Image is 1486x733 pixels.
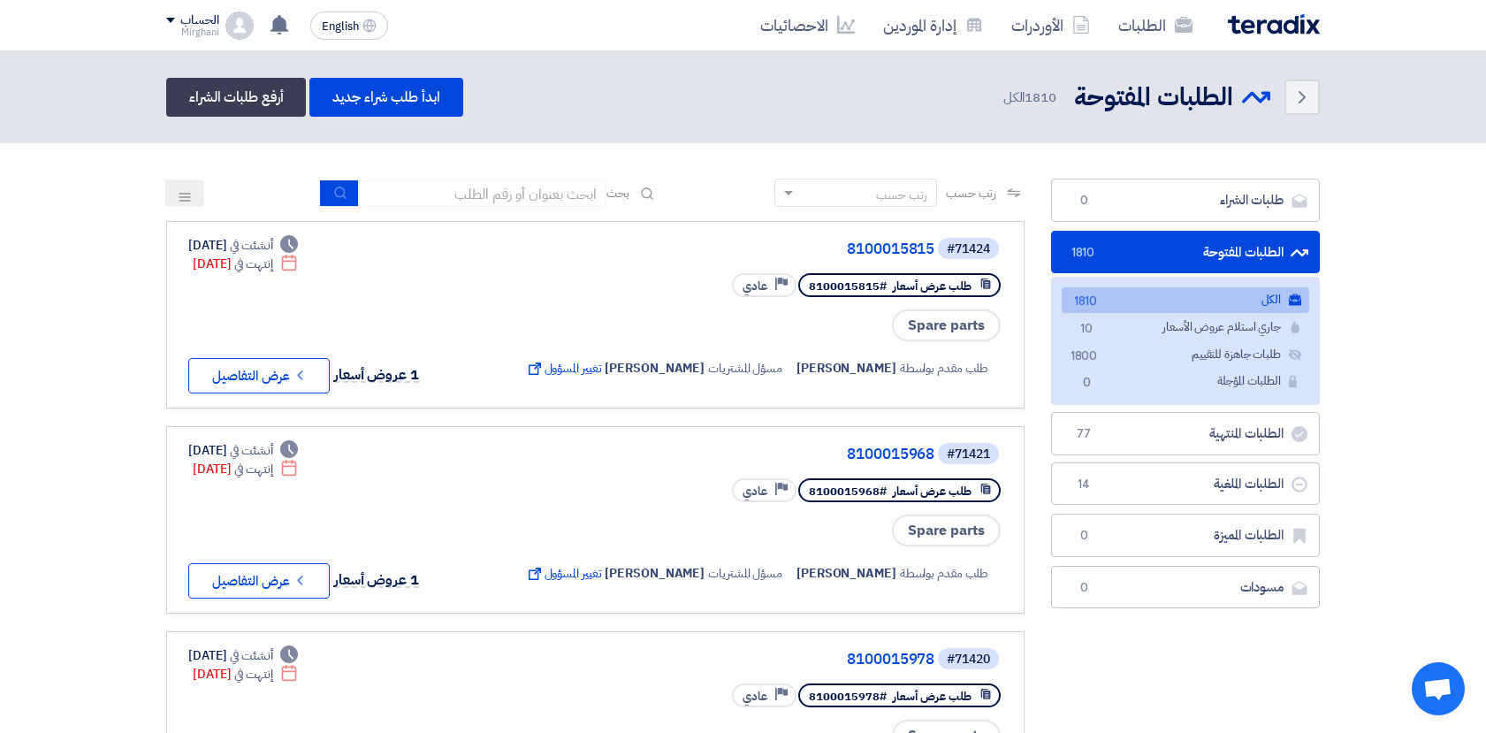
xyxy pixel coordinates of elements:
span: 1 عروض أسعار [334,569,419,591]
div: [DATE] [193,460,298,478]
div: [DATE] [188,441,298,460]
span: 14 [1073,476,1094,493]
span: طلب مقدم بواسطة [900,359,989,378]
span: أنشئت في [230,441,272,460]
a: الأوردرات [997,4,1104,46]
div: #71424 [947,243,990,256]
button: عرض التفاصيل [188,563,330,599]
a: الطلبات المنتهية77 [1051,412,1320,455]
span: عادي [743,483,767,500]
a: 8100015978 [581,652,934,668]
img: Teradix logo [1228,14,1320,34]
a: جاري استلام عروض الأسعار [1062,315,1309,340]
div: [DATE] [188,646,298,665]
span: طلب عرض أسعار [893,278,972,294]
span: 1800 [1076,347,1097,366]
a: الطلبات الملغية14 [1051,462,1320,506]
span: طلب مقدم بواسطة [900,564,989,583]
div: #71421 [947,448,990,461]
span: 77 [1073,425,1094,443]
button: عرض التفاصيل [188,358,330,393]
a: الطلبات المؤجلة [1062,369,1309,394]
span: #8100015978 [809,688,887,705]
a: طلبات جاهزة للتقييم [1062,342,1309,368]
span: [PERSON_NAME] [796,359,896,378]
span: #8100015815 [809,278,887,294]
span: 10 [1076,320,1097,339]
span: مسؤل المشتريات [708,359,782,378]
span: 1 عروض أسعار [334,364,419,386]
a: مسودات0 [1051,566,1320,609]
span: [PERSON_NAME] [796,564,896,583]
span: 1810 [1076,293,1097,311]
div: [DATE] [193,665,298,683]
a: الكل [1062,287,1309,313]
span: أنشئت في [230,236,272,255]
span: 0 [1073,579,1094,597]
span: 0 [1073,527,1094,545]
a: طلبات الشراء0 [1051,179,1320,222]
img: profile_test.png [225,11,254,40]
span: 1810 [1025,88,1056,107]
div: الحساب [180,13,218,28]
span: [PERSON_NAME] [605,359,705,378]
span: عادي [743,688,767,705]
span: عادي [743,278,767,294]
span: Spare parts [892,309,1001,341]
div: Mirghani [166,27,218,37]
span: English [322,20,359,33]
button: English [310,11,388,40]
span: أنشئت في [230,646,272,665]
a: 8100015815 [581,241,934,257]
div: #71420 [947,653,990,666]
span: تغيير المسؤول [525,564,602,583]
div: [DATE] [188,236,298,255]
h2: الطلبات المفتوحة [1074,80,1233,115]
span: طلب عرض أسعار [893,688,972,705]
a: الطلبات المميزة0 [1051,514,1320,557]
span: 1810 [1073,244,1094,262]
span: رتب حسب [946,184,996,202]
a: أرفع طلبات الشراء [166,78,306,117]
span: إنتهت في [234,460,272,478]
div: Open chat [1412,662,1465,715]
span: إنتهت في [234,255,272,273]
span: مسؤل المشتريات [708,564,782,583]
span: تغيير المسؤول [525,359,602,378]
span: إنتهت في [234,665,272,683]
a: الطلبات المفتوحة1810 [1051,231,1320,274]
span: Spare parts [892,515,1001,546]
span: #8100015968 [809,483,887,500]
div: رتب حسب [876,186,927,204]
span: [PERSON_NAME] [605,564,705,583]
span: الكل [1003,88,1060,108]
span: بحث [606,184,629,202]
div: [DATE] [193,255,298,273]
a: إدارة الموردين [869,4,997,46]
a: ابدأ طلب شراء جديد [309,78,462,117]
span: طلب عرض أسعار [893,483,972,500]
a: الطلبات [1104,4,1207,46]
span: 0 [1076,374,1097,393]
span: 0 [1073,192,1094,210]
a: الاحصائيات [746,4,869,46]
input: ابحث بعنوان أو رقم الطلب [359,180,606,207]
a: 8100015968 [581,447,934,462]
